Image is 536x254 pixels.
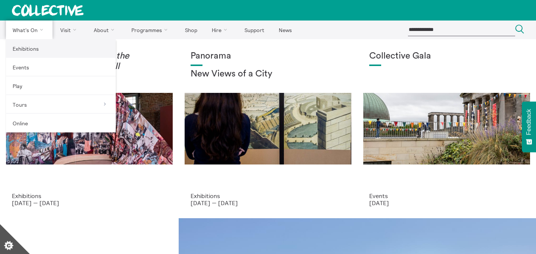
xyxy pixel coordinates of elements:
[6,39,116,58] a: Exhibitions
[205,21,237,39] a: Hire
[526,109,532,135] span: Feedback
[522,101,536,152] button: Feedback - Show survey
[12,200,167,206] p: [DATE] — [DATE]
[6,76,116,95] a: Play
[6,58,116,76] a: Events
[272,21,298,39] a: News
[191,192,345,199] p: Exhibitions
[178,21,204,39] a: Shop
[179,39,357,218] a: Collective Panorama June 2025 small file 8 Panorama New Views of a City Exhibitions [DATE] — [DATE]
[191,200,345,206] p: [DATE] — [DATE]
[238,21,271,39] a: Support
[125,21,177,39] a: Programmes
[54,21,86,39] a: Visit
[357,39,536,218] a: Collective Gala 2023. Image credit Sally Jubb. Collective Gala Events [DATE]
[369,200,524,206] p: [DATE]
[369,192,524,199] p: Events
[6,114,116,132] a: Online
[6,95,116,114] a: Tours
[12,192,167,199] p: Exhibitions
[6,21,52,39] a: What's On
[369,51,524,62] h1: Collective Gala
[191,69,345,79] h2: New Views of a City
[191,51,345,62] h1: Panorama
[87,21,124,39] a: About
